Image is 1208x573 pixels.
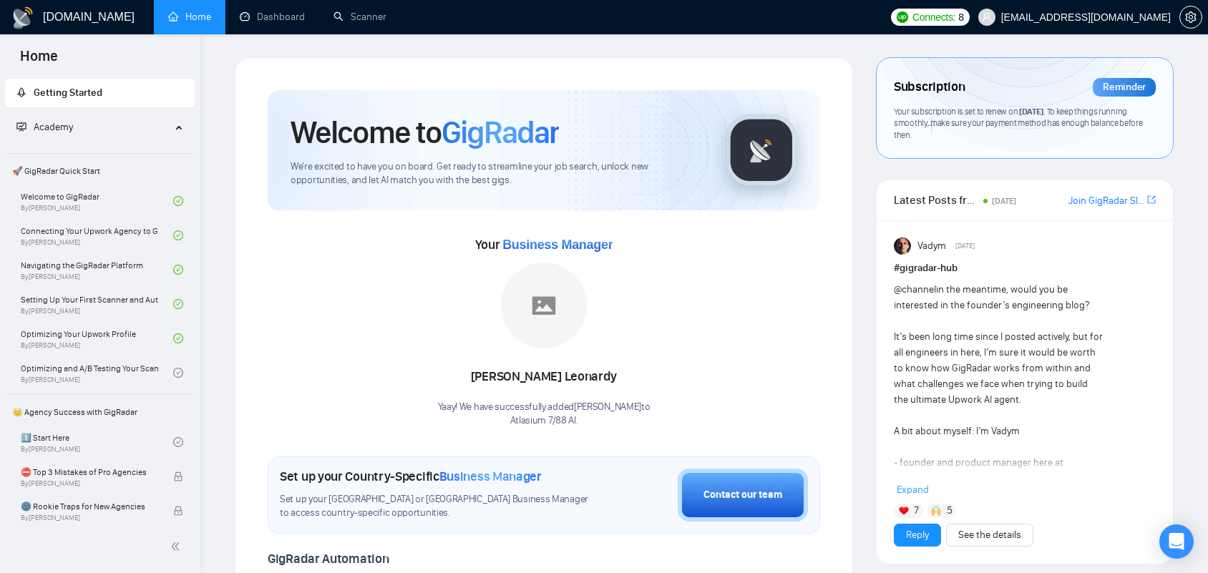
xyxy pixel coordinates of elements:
[21,479,158,488] span: By [PERSON_NAME]
[173,506,183,516] span: lock
[34,121,73,133] span: Academy
[173,471,183,481] span: lock
[912,9,955,25] span: Connects:
[438,365,651,389] div: [PERSON_NAME] Leonardy
[21,426,173,458] a: 1️⃣ Start HereBy[PERSON_NAME]
[947,504,953,518] span: 5
[5,79,195,107] li: Getting Started
[280,493,597,520] span: Set up your [GEOGRAPHIC_DATA] or [GEOGRAPHIC_DATA] Business Manager to access country-specific op...
[173,230,183,240] span: check-circle
[894,75,965,99] span: Subscription
[1180,11,1202,23] span: setting
[502,237,613,252] span: Business Manager
[982,12,992,22] span: user
[173,196,183,206] span: check-circle
[16,121,73,133] span: Academy
[291,160,703,187] span: We're excited to have you on board. Get ready to streamline your job search, unlock new opportuni...
[280,469,542,484] h1: Set up your Country-Specific
[501,263,587,348] img: placeholder.png
[1093,78,1156,97] div: Reminder
[958,9,964,25] span: 8
[9,46,69,76] span: Home
[992,196,1016,206] span: [DATE]
[946,524,1033,547] button: See the details
[16,87,26,97] span: rocket
[240,11,305,23] a: dashboardDashboard
[1147,193,1156,207] a: export
[21,185,173,217] a: Welcome to GigRadarBy[PERSON_NAME]
[958,527,1021,543] a: See the details
[703,487,782,503] div: Contact our team
[1068,193,1144,209] a: Join GigRadar Slack Community
[1179,11,1202,23] a: setting
[917,238,946,254] span: Vadym
[291,113,559,152] h1: Welcome to
[170,539,185,554] span: double-left
[894,106,1143,140] span: Your subscription is set to renew on . To keep things running smoothly, make sure your payment me...
[894,524,941,547] button: Reply
[21,254,173,285] a: Navigating the GigRadar PlatformBy[PERSON_NAME]
[6,398,193,426] span: 👑 Agency Success with GigRadar
[1147,194,1156,205] span: export
[894,283,936,295] span: @channel
[931,506,941,516] img: 🙌
[438,414,651,428] p: Atlasium 7/88 AI .
[1179,6,1202,29] button: setting
[439,469,542,484] span: Business Manager
[16,122,26,132] span: fund-projection-screen
[21,357,173,388] a: Optimizing and A/B Testing Your Scanner for Better ResultsBy[PERSON_NAME]
[442,113,559,152] span: GigRadar
[475,237,613,253] span: Your
[268,551,389,567] span: GigRadar Automation
[894,260,1156,276] h1: # gigradar-hub
[333,11,386,23] a: searchScanner
[21,288,173,320] a: Setting Up Your First Scanner and Auto-BidderBy[PERSON_NAME]
[894,237,911,255] img: Vadym
[173,265,183,275] span: check-circle
[1019,106,1043,117] span: [DATE]
[897,484,929,496] span: Expand
[34,87,102,99] span: Getting Started
[897,11,908,23] img: upwork-logo.png
[894,191,979,209] span: Latest Posts from the GigRadar Community
[6,157,193,185] span: 🚀 GigRadar Quick Start
[21,514,158,522] span: By [PERSON_NAME]
[173,368,183,378] span: check-circle
[21,465,158,479] span: ⛔ Top 3 Mistakes of Pro Agencies
[955,240,975,253] span: [DATE]
[11,6,34,29] img: logo
[678,469,808,521] button: Contact our team
[21,323,173,354] a: Optimizing Your Upwork ProfileBy[PERSON_NAME]
[173,299,183,309] span: check-circle
[21,499,158,514] span: 🌚 Rookie Traps for New Agencies
[1159,524,1194,559] div: Open Intercom Messenger
[438,401,651,428] div: Yaay! We have successfully added [PERSON_NAME] to
[168,11,211,23] a: homeHome
[173,333,183,343] span: check-circle
[899,506,909,516] img: ❤️
[21,220,173,251] a: Connecting Your Upwork Agency to GigRadarBy[PERSON_NAME]
[906,527,929,543] a: Reply
[726,114,797,186] img: gigradar-logo.png
[914,504,919,518] span: 7
[173,437,183,447] span: check-circle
